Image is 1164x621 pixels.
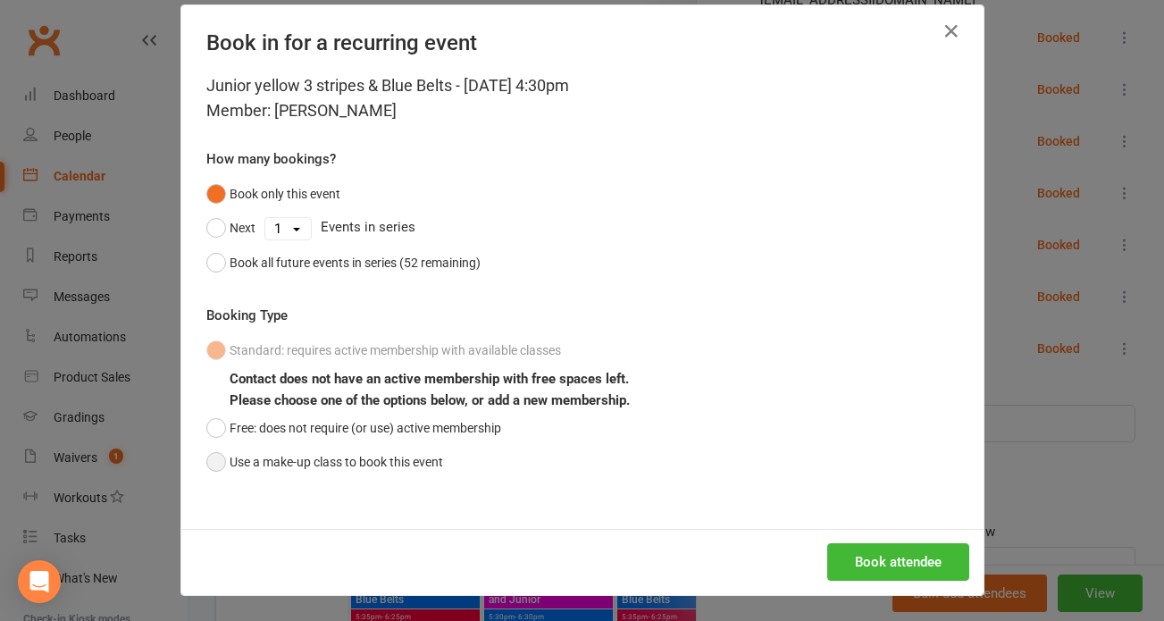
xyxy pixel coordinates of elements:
[206,411,501,445] button: Free: does not require (or use) active membership
[206,211,959,245] div: Events in series
[206,246,481,280] button: Book all future events in series (52 remaining)
[827,543,969,581] button: Book attendee
[206,73,959,123] div: Junior yellow 3 stripes & Blue Belts - [DATE] 4:30pm Member: [PERSON_NAME]
[206,148,336,170] label: How many bookings?
[230,253,481,273] div: Book all future events in series (52 remaining)
[206,177,340,211] button: Book only this event
[937,17,966,46] button: Close
[206,211,255,245] button: Next
[206,445,443,479] button: Use a make-up class to book this event
[206,305,288,326] label: Booking Type
[18,560,61,603] div: Open Intercom Messenger
[230,371,629,387] b: Contact does not have an active membership with free spaces left.
[230,392,630,408] b: Please choose one of the options below, or add a new membership.
[206,30,959,55] h4: Book in for a recurring event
